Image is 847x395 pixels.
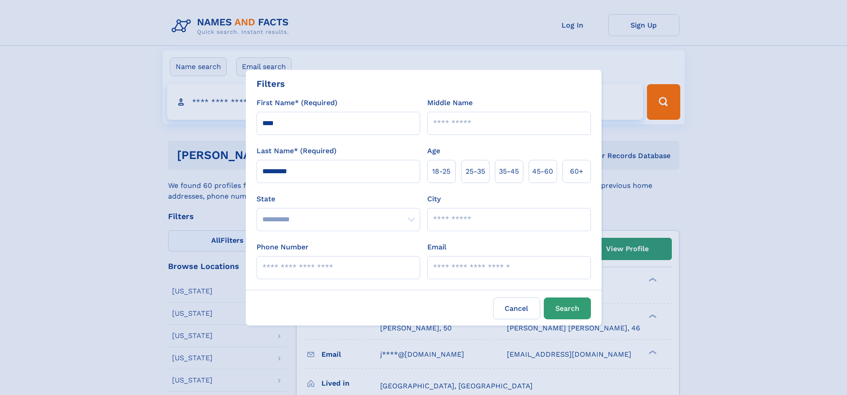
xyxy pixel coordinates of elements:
[544,297,591,319] button: Search
[466,166,485,177] span: 25‑35
[427,98,473,108] label: Middle Name
[427,242,446,252] label: Email
[427,194,441,204] label: City
[499,166,519,177] span: 35‑45
[427,146,440,156] label: Age
[257,242,309,252] label: Phone Number
[493,297,540,319] label: Cancel
[432,166,450,177] span: 18‑25
[257,98,337,108] label: First Name* (Required)
[257,77,285,90] div: Filters
[570,166,583,177] span: 60+
[257,146,337,156] label: Last Name* (Required)
[257,194,420,204] label: State
[532,166,553,177] span: 45‑60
